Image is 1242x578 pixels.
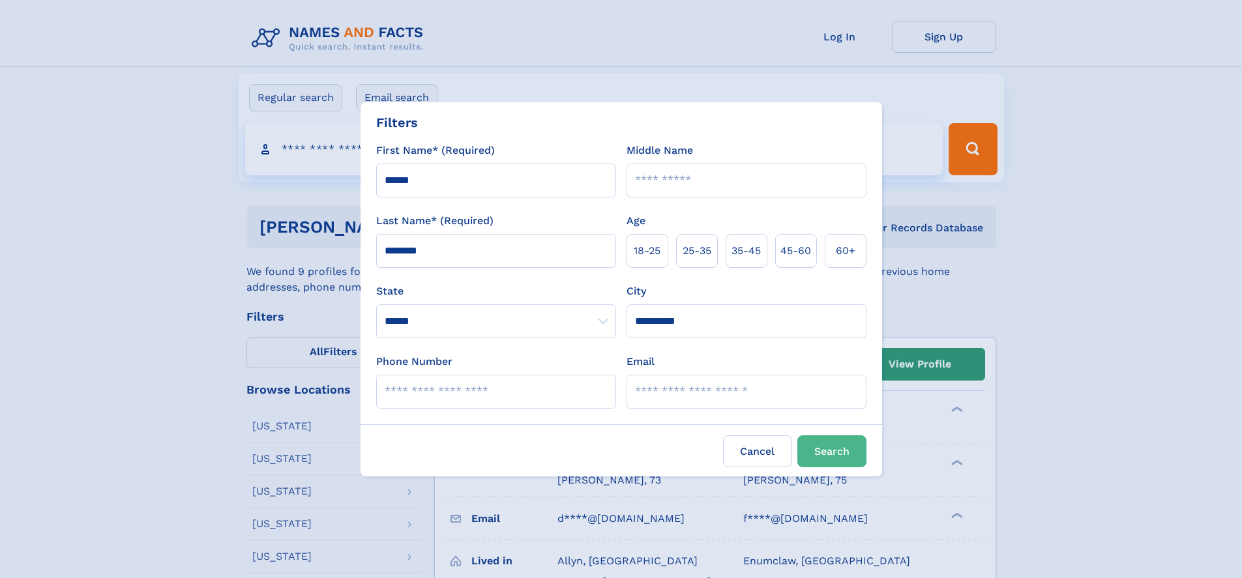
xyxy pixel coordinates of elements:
span: 18‑25 [634,243,660,259]
span: 25‑35 [683,243,711,259]
div: Filters [376,113,418,132]
label: Email [627,354,655,369]
label: Phone Number [376,354,452,369]
span: 45‑60 [780,243,811,259]
label: First Name* (Required) [376,143,495,158]
label: Age [627,213,645,229]
span: 60+ [836,243,855,259]
label: State [376,283,616,299]
label: Last Name* (Required) [376,213,494,229]
label: Middle Name [627,143,693,158]
label: Cancel [723,435,792,467]
span: 35‑45 [732,243,761,259]
button: Search [797,435,866,467]
label: City [627,283,646,299]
